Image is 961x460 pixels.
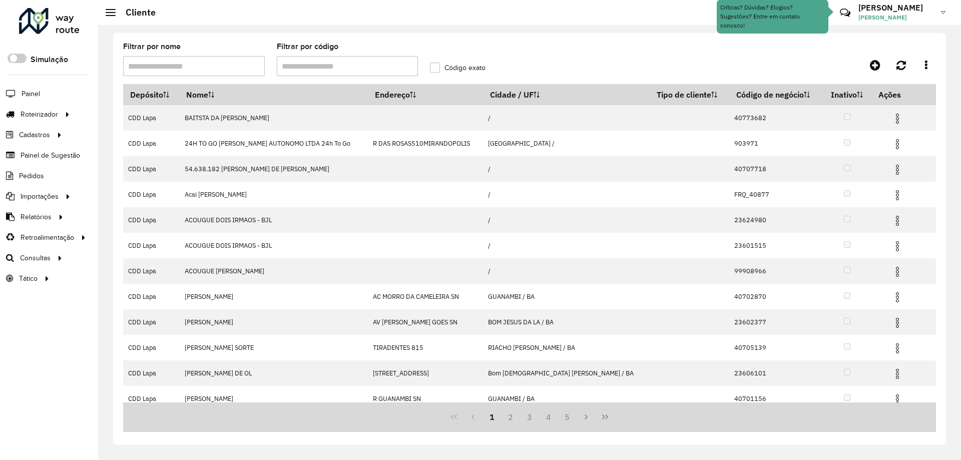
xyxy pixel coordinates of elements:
[180,131,368,156] td: 24H TO GO [PERSON_NAME] AUTONOMO LTDA 24h To Go
[858,3,933,13] h3: [PERSON_NAME]
[729,284,822,309] td: 40702870
[729,335,822,360] td: 40705139
[21,109,58,120] span: Roteirizador
[729,182,822,207] td: FRQ_40877
[483,386,650,411] td: GUANAMBI / BA
[368,335,483,360] td: TIRADENTES 815
[180,233,368,258] td: ACOUGUE DOIS IRMAOS - BJL
[729,131,822,156] td: 903971
[123,386,180,411] td: CDD Lapa
[483,156,650,182] td: /
[123,284,180,309] td: CDD Lapa
[22,89,40,99] span: Painel
[368,360,483,386] td: [STREET_ADDRESS]
[729,360,822,386] td: 23606101
[483,131,650,156] td: [GEOGRAPHIC_DATA] /
[123,233,180,258] td: CDD Lapa
[123,105,180,131] td: CDD Lapa
[21,232,74,243] span: Retroalimentação
[123,258,180,284] td: CDD Lapa
[596,407,615,426] button: Last Page
[21,150,80,161] span: Painel de Sugestão
[483,105,650,131] td: /
[123,131,180,156] td: CDD Lapa
[368,84,483,105] th: Endereço
[483,84,650,105] th: Cidade / UF
[180,105,368,131] td: BAITSTA DA [PERSON_NAME]
[858,13,933,22] span: [PERSON_NAME]
[31,54,68,66] label: Simulação
[180,84,368,105] th: Nome
[180,258,368,284] td: ACOUGUE [PERSON_NAME]
[123,182,180,207] td: CDD Lapa
[19,273,38,284] span: Tático
[19,171,44,181] span: Pedidos
[729,233,822,258] td: 23601515
[729,156,822,182] td: 40707718
[520,407,539,426] button: 3
[729,105,822,131] td: 40773682
[180,156,368,182] td: 54.638.182 [PERSON_NAME] DE [PERSON_NAME]
[501,407,520,426] button: 2
[729,258,822,284] td: 99908966
[483,309,650,335] td: BOM JESUS DA LA / BA
[577,407,596,426] button: Next Page
[368,131,483,156] td: R DAS ROSAS510MIRANDOPOLIS
[729,207,822,233] td: 23624980
[483,207,650,233] td: /
[180,207,368,233] td: ACOUGUE DOIS IRMAOS - BJL
[180,386,368,411] td: [PERSON_NAME]
[483,335,650,360] td: RIACHO [PERSON_NAME] / BA
[368,309,483,335] td: AV [PERSON_NAME] GOES SN
[123,309,180,335] td: CDD Lapa
[180,309,368,335] td: [PERSON_NAME]
[729,84,822,105] th: Código de negócio
[483,360,650,386] td: Bom [DEMOGRAPHIC_DATA] [PERSON_NAME] / BA
[123,360,180,386] td: CDD Lapa
[539,407,558,426] button: 4
[19,130,50,140] span: Cadastros
[822,84,871,105] th: Inativo
[123,156,180,182] td: CDD Lapa
[558,407,577,426] button: 5
[180,335,368,360] td: [PERSON_NAME] SORTE
[123,41,181,53] label: Filtrar por nome
[871,84,931,105] th: Ações
[834,2,856,24] a: Contato Rápido
[180,284,368,309] td: [PERSON_NAME]
[483,258,650,284] td: /
[483,284,650,309] td: GUANAMBI / BA
[21,212,52,222] span: Relatórios
[430,63,486,73] label: Código exato
[650,84,729,105] th: Tipo de cliente
[483,233,650,258] td: /
[180,182,368,207] td: Acai [PERSON_NAME]
[729,309,822,335] td: 23602377
[21,191,59,202] span: Importações
[123,84,180,105] th: Depósito
[368,386,483,411] td: R GUANAMBI SN
[180,360,368,386] td: [PERSON_NAME] DE OL
[20,253,51,263] span: Consultas
[116,7,156,18] h2: Cliente
[729,386,822,411] td: 40701156
[123,207,180,233] td: CDD Lapa
[123,335,180,360] td: CDD Lapa
[483,182,650,207] td: /
[483,407,502,426] button: 1
[368,284,483,309] td: AC MORRO DA CAMELEIRA SN
[277,41,338,53] label: Filtrar por código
